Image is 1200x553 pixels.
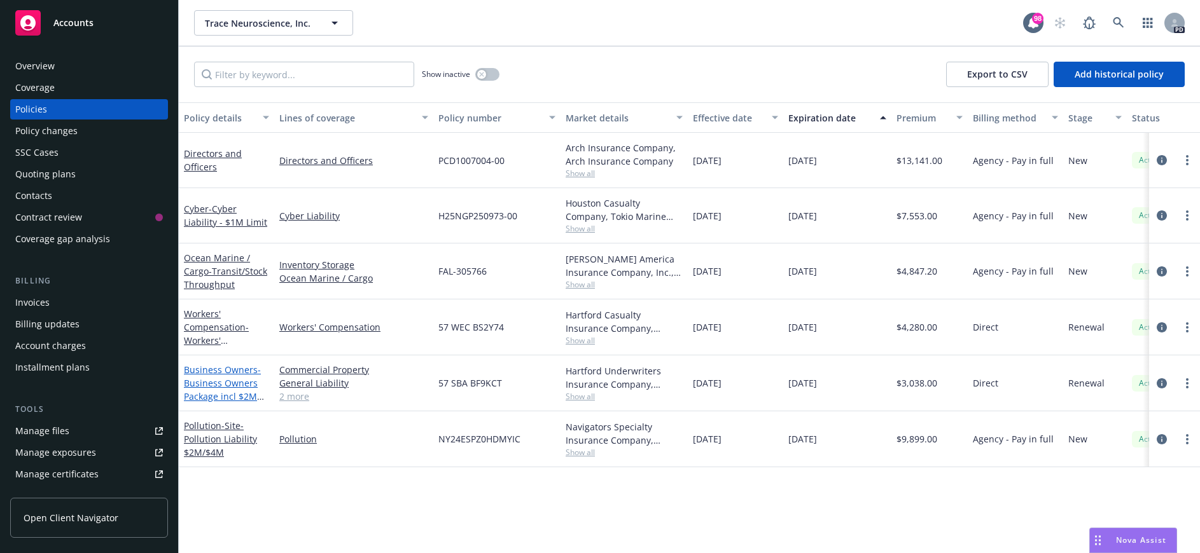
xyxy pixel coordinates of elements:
[1068,209,1087,222] span: New
[561,102,688,133] button: Market details
[897,209,937,222] span: $7,553.00
[566,391,683,402] span: Show all
[566,252,683,279] div: [PERSON_NAME] America Insurance Company, Inc., [PERSON_NAME] Group, [PERSON_NAME] Cargo
[1180,320,1195,335] a: more
[10,464,168,484] a: Manage certificates
[10,78,168,98] a: Coverage
[10,336,168,356] a: Account charges
[1180,432,1195,447] a: more
[184,147,242,173] a: Directors and Officers
[279,432,428,446] a: Pollution
[1180,153,1195,168] a: more
[1135,10,1161,36] a: Switch app
[566,335,683,346] span: Show all
[693,264,722,278] span: [DATE]
[688,102,783,133] button: Effective date
[438,154,505,167] span: PCD1007004-00
[279,111,414,125] div: Lines of coverage
[783,102,891,133] button: Expiration date
[184,265,267,290] span: - Transit/Stock Throughput
[184,420,257,458] span: - Site-Pollution Liability $2M/$4M
[438,320,504,334] span: 57 WEC BS2Y74
[10,56,168,76] a: Overview
[788,111,872,125] div: Expiration date
[179,102,274,133] button: Policy details
[274,102,433,133] button: Lines of coverage
[946,62,1049,87] button: Export to CSV
[10,142,168,163] a: SSC Cases
[15,207,82,228] div: Contract review
[1137,378,1162,389] span: Active
[15,229,110,249] div: Coverage gap analysis
[566,420,683,447] div: Navigators Specialty Insurance Company, Hartford Insurance Group
[566,364,683,391] div: Hartford Underwriters Insurance Company, Hartford Insurance Group
[10,164,168,184] a: Quoting plans
[1137,210,1162,221] span: Active
[184,321,249,360] span: - Workers' Compensation
[24,511,118,524] span: Open Client Navigator
[1137,434,1162,445] span: Active
[1032,13,1043,24] div: 98
[1075,68,1164,80] span: Add historical policy
[693,432,722,446] span: [DATE]
[973,264,1054,278] span: Agency - Pay in full
[194,62,414,87] input: Filter by keyword...
[1180,376,1195,391] a: more
[10,292,168,313] a: Invoices
[566,279,683,290] span: Show all
[279,154,428,167] a: Directors and Officers
[693,111,764,125] div: Effective date
[438,209,517,222] span: H25NGP250973-00
[973,376,998,390] span: Direct
[693,209,722,222] span: [DATE]
[15,464,99,484] div: Manage certificates
[1089,528,1177,553] button: Nova Assist
[897,376,937,390] span: $3,038.00
[10,442,168,463] a: Manage exposures
[967,68,1028,80] span: Export to CSV
[788,432,817,446] span: [DATE]
[973,154,1054,167] span: Agency - Pay in full
[10,403,168,416] div: Tools
[693,376,722,390] span: [DATE]
[279,390,428,403] a: 2 more
[973,111,1044,125] div: Billing method
[566,308,683,335] div: Hartford Casualty Insurance Company, Hartford Insurance Group
[566,196,683,223] div: Houston Casualty Company, Tokio Marine HCC
[10,229,168,249] a: Coverage gap analysis
[1063,102,1127,133] button: Stage
[184,203,267,228] a: Cyber
[968,102,1063,133] button: Billing method
[15,314,80,334] div: Billing updates
[788,320,817,334] span: [DATE]
[10,275,168,287] div: Billing
[15,336,86,356] div: Account charges
[15,78,55,98] div: Coverage
[897,111,949,125] div: Premium
[10,486,168,506] a: Manage BORs
[279,209,428,222] a: Cyber Liability
[1068,432,1087,446] span: New
[1180,264,1195,279] a: more
[1054,62,1185,87] button: Add historical policy
[184,111,255,125] div: Policy details
[1154,432,1169,447] a: circleInformation
[897,320,937,334] span: $4,280.00
[566,141,683,168] div: Arch Insurance Company, Arch Insurance Company
[1068,376,1105,390] span: Renewal
[438,432,520,446] span: NY24ESPZ0HDMYIC
[15,357,90,378] div: Installment plans
[15,56,55,76] div: Overview
[788,209,817,222] span: [DATE]
[1154,376,1169,391] a: circleInformation
[1077,10,1102,36] a: Report a Bug
[566,111,669,125] div: Market details
[15,142,59,163] div: SSC Cases
[194,10,353,36] button: Trace Neuroscience, Inc.
[1068,264,1087,278] span: New
[184,252,267,290] a: Ocean Marine / Cargo
[279,363,428,376] a: Commercial Property
[10,121,168,141] a: Policy changes
[1068,154,1087,167] span: New
[1116,535,1166,545] span: Nova Assist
